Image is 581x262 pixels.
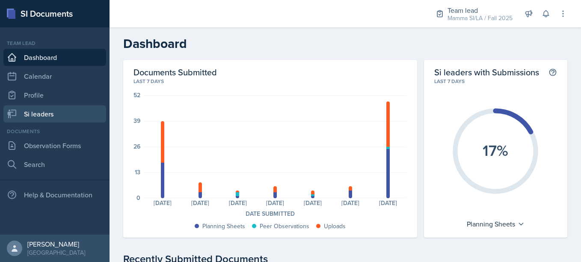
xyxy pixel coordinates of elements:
[462,217,529,231] div: Planning Sheets
[369,200,407,206] div: [DATE]
[3,156,106,173] a: Search
[3,128,106,135] div: Documents
[324,222,346,231] div: Uploads
[332,200,369,206] div: [DATE]
[434,67,539,77] h2: Si leaders with Submissions
[3,39,106,47] div: Team lead
[3,68,106,85] a: Calendar
[135,169,140,175] div: 13
[448,5,513,15] div: Team lead
[202,222,245,231] div: Planning Sheets
[3,86,106,104] a: Profile
[483,139,508,161] text: 17%
[133,77,407,85] div: Last 7 days
[3,186,106,203] div: Help & Documentation
[434,77,557,85] div: Last 7 days
[448,14,513,23] div: Mamma SI/LA / Fall 2025
[133,143,140,149] div: 26
[260,222,309,231] div: Peer Observations
[27,248,85,257] div: [GEOGRAPHIC_DATA]
[136,195,140,201] div: 0
[3,49,106,66] a: Dashboard
[133,209,407,218] div: Date Submitted
[133,67,407,77] h2: Documents Submitted
[27,240,85,248] div: [PERSON_NAME]
[123,36,567,51] h2: Dashboard
[256,200,294,206] div: [DATE]
[144,200,181,206] div: [DATE]
[133,118,140,124] div: 39
[3,105,106,122] a: Si leaders
[219,200,257,206] div: [DATE]
[133,92,140,98] div: 52
[294,200,332,206] div: [DATE]
[3,137,106,154] a: Observation Forms
[181,200,219,206] div: [DATE]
